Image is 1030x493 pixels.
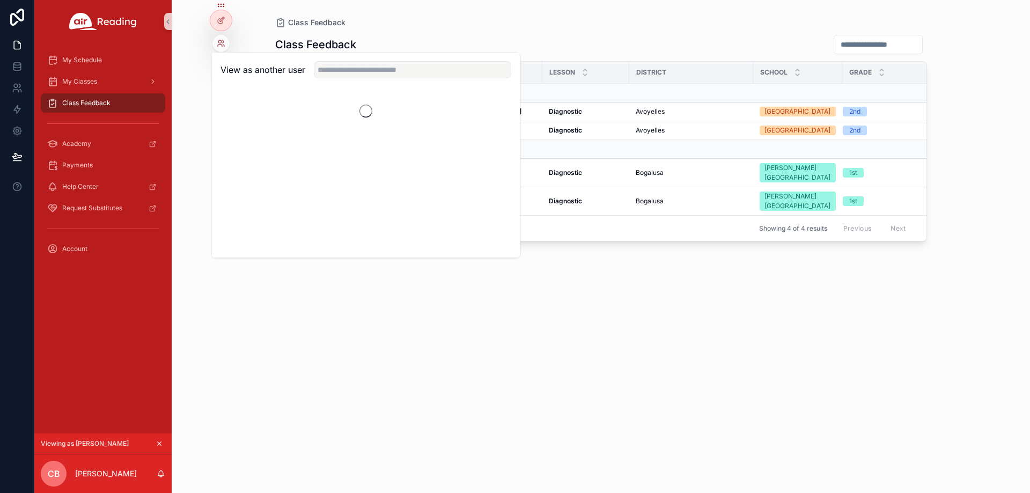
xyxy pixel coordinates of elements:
a: [PERSON_NAME][GEOGRAPHIC_DATA] [760,163,836,182]
div: [PERSON_NAME][GEOGRAPHIC_DATA] [764,163,830,182]
span: Class Feedback [62,99,111,107]
div: 2nd [849,126,860,135]
a: [PERSON_NAME][GEOGRAPHIC_DATA] [760,192,836,211]
span: My Schedule [62,56,102,64]
a: Payments [41,156,165,175]
span: District [636,68,666,77]
a: Academy [41,134,165,153]
a: 1st [843,196,935,206]
a: Diagnostic [549,197,623,205]
span: Avoyelles [636,107,665,116]
strong: Diagnostic [549,126,582,134]
span: School [760,68,788,77]
div: 1st [849,168,857,178]
span: My Classes [62,77,97,86]
a: Bogalusa [636,168,747,177]
div: [GEOGRAPHIC_DATA] [764,126,830,135]
a: Bogalusa [636,197,747,205]
div: [GEOGRAPHIC_DATA] [764,107,830,116]
img: App logo [69,13,137,30]
a: Diagnostic [549,168,623,177]
a: Avoyelles [636,126,747,135]
span: Grade [849,68,872,77]
a: Help Center [41,177,165,196]
span: Academy [62,139,91,148]
a: Class Feedback [275,17,345,28]
strong: Diagnostic [549,107,582,115]
p: [PERSON_NAME] [75,468,137,479]
strong: Diagnostic [549,197,582,205]
a: Class Feedback [41,93,165,113]
div: [PERSON_NAME][GEOGRAPHIC_DATA] [764,192,830,211]
span: Payments [62,161,93,170]
span: Class Feedback [288,17,345,28]
div: 1st [849,196,857,206]
strong: Diagnostic [549,168,582,176]
div: 2nd [849,107,860,116]
span: Showing 4 of 4 results [759,224,827,233]
span: Help Center [62,182,99,191]
div: scrollable content [34,43,172,273]
span: Account [62,245,87,253]
a: [GEOGRAPHIC_DATA] [760,126,836,135]
a: Request Substitutes [41,198,165,218]
span: Avoyelles [636,126,665,135]
a: [GEOGRAPHIC_DATA] [760,107,836,116]
a: My Schedule [41,50,165,70]
a: Diagnostic [549,107,623,116]
span: Lesson [549,68,575,77]
span: Viewing as [PERSON_NAME] [41,439,129,448]
a: 2nd [843,126,935,135]
span: Request Substitutes [62,204,122,212]
a: Diagnostic [549,126,623,135]
a: 1st [843,168,935,178]
a: 2nd [843,107,935,116]
a: Avoyelles [636,107,747,116]
a: My Classes [41,72,165,91]
span: CB [48,467,60,480]
span: Bogalusa [636,197,664,205]
h1: Class Feedback [275,37,356,52]
span: Bogalusa [636,168,664,177]
h2: View as another user [220,63,305,76]
a: Account [41,239,165,259]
